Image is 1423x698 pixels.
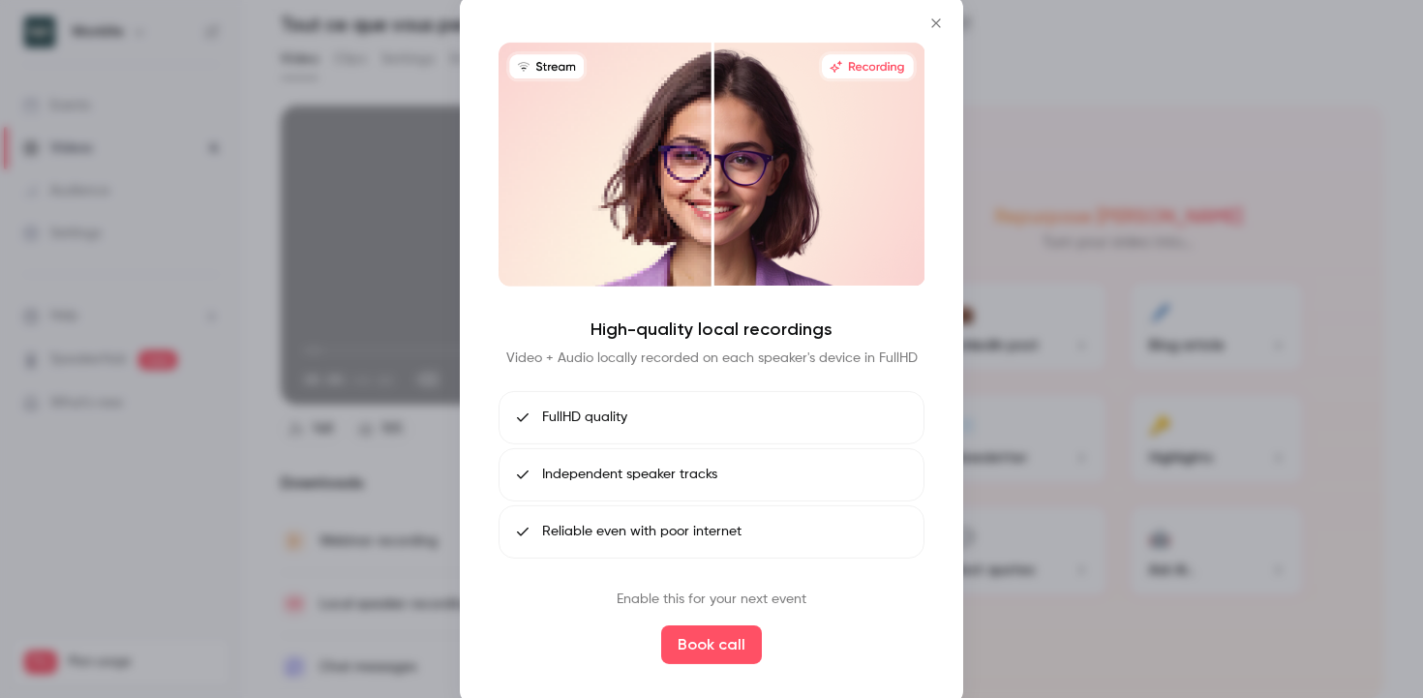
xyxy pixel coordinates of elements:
[506,349,918,368] p: Video + Audio locally recorded on each speaker's device in FullHD
[542,465,717,485] span: Independent speaker tracks
[542,522,742,542] span: Reliable even with poor internet
[661,625,762,664] button: Book call
[542,408,627,428] span: FullHD quality
[917,3,955,42] button: Close
[617,590,806,610] p: Enable this for your next event
[590,318,833,341] h4: High-quality local recordings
